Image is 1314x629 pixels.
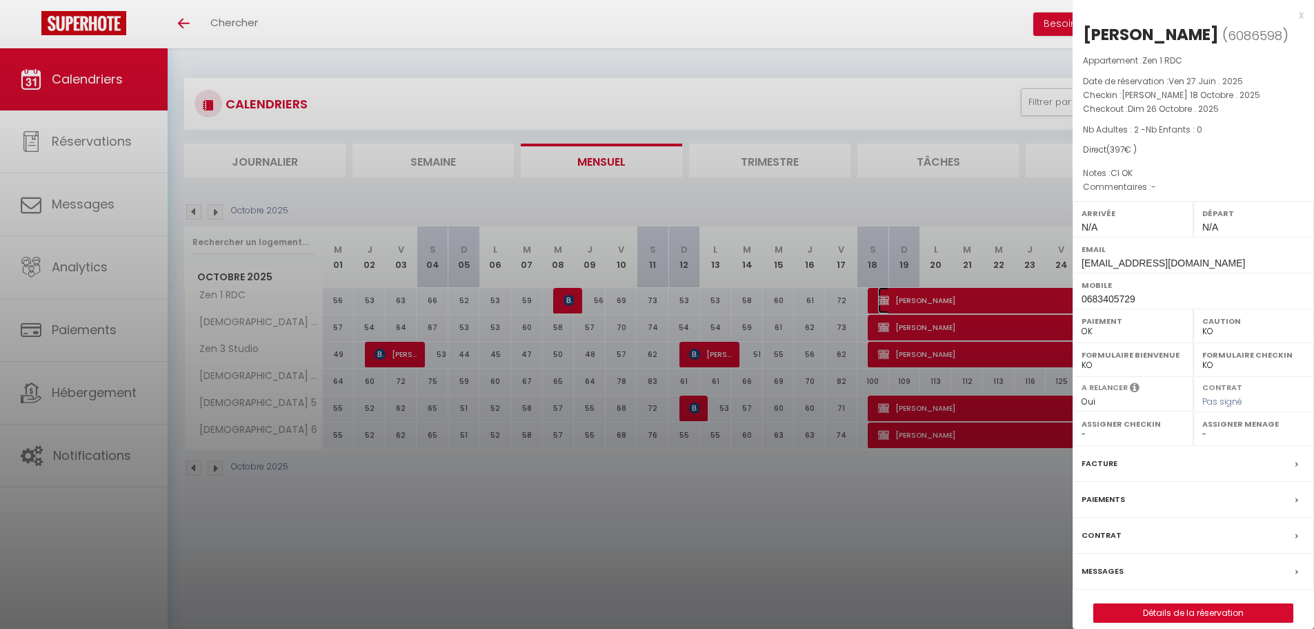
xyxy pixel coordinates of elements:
p: Appartement : [1083,54,1304,68]
span: [EMAIL_ADDRESS][DOMAIN_NAME] [1082,258,1245,269]
label: A relancer [1082,382,1128,394]
span: - [1151,181,1156,193]
p: Date de réservation : [1083,75,1304,88]
label: Contrat [1082,528,1122,543]
span: Nb Adultes : 2 - [1083,124,1202,135]
i: Sélectionner OUI si vous souhaiter envoyer les séquences de messages post-checkout [1130,382,1139,397]
span: CI OK [1111,167,1133,179]
span: 0683405729 [1082,293,1135,304]
div: x [1073,7,1304,23]
span: ( ) [1222,26,1288,45]
label: Départ [1202,206,1305,220]
span: ( € ) [1106,144,1137,155]
span: Pas signé [1202,396,1242,407]
label: Assigner Checkin [1082,417,1184,431]
p: Checkin : [1083,88,1304,102]
label: Formulaire Checkin [1202,348,1305,362]
span: Dim 26 Octobre . 2025 [1128,103,1219,115]
p: Commentaires : [1083,180,1304,194]
label: Caution [1202,314,1305,328]
span: 397 [1110,144,1124,155]
span: N/A [1202,222,1218,233]
p: Notes : [1083,166,1304,180]
span: Ven 27 Juin . 2025 [1168,75,1243,87]
span: N/A [1082,222,1097,233]
span: 6086598 [1228,27,1282,44]
span: [PERSON_NAME] 18 Octobre . 2025 [1122,89,1260,101]
label: Email [1082,242,1305,256]
label: Messages [1082,564,1124,579]
a: Détails de la réservation [1094,604,1293,622]
button: Détails de la réservation [1093,603,1293,623]
span: Nb Enfants : 0 [1146,124,1202,135]
label: Mobile [1082,278,1305,292]
label: Assigner Menage [1202,417,1305,431]
span: Zen 1 RDC [1142,55,1182,66]
div: Direct [1083,144,1304,157]
label: Arrivée [1082,206,1184,220]
label: Formulaire Bienvenue [1082,348,1184,362]
label: Paiement [1082,314,1184,328]
p: Checkout : [1083,102,1304,116]
div: [PERSON_NAME] [1083,23,1219,46]
label: Contrat [1202,382,1242,391]
label: Facture [1082,456,1117,471]
button: Ouvrir le widget de chat LiveChat [11,6,52,47]
label: Paiements [1082,492,1125,507]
